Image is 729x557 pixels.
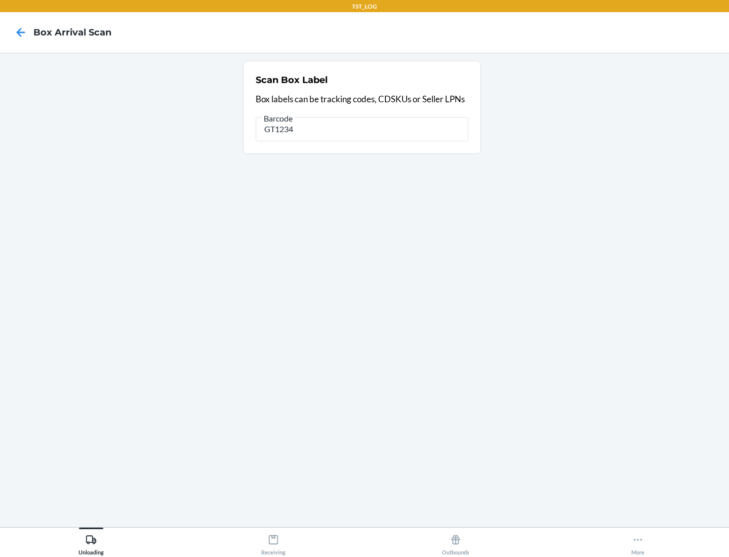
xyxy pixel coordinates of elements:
[352,2,377,11] p: TST_LOG
[261,530,286,555] div: Receiving
[182,528,364,555] button: Receiving
[256,73,328,87] h2: Scan Box Label
[256,93,468,106] p: Box labels can be tracking codes, CDSKUs or Seller LPNs
[33,26,111,39] h4: Box Arrival Scan
[631,530,644,555] div: More
[547,528,729,555] button: More
[78,530,104,555] div: Unloading
[442,530,469,555] div: Outbounds
[262,113,294,124] span: Barcode
[256,117,468,141] input: Barcode
[364,528,547,555] button: Outbounds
